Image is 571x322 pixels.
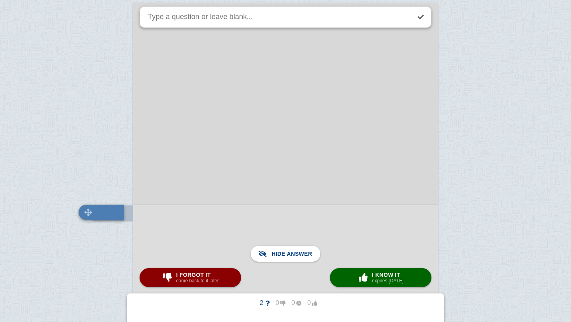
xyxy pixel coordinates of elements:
[301,299,317,307] span: 0
[251,246,320,262] button: Hide answer
[254,299,270,307] span: 2
[79,209,98,216] img: svg+xml;base64,CiAgICAgIDxzdmcgdmlld0JveD0iMCAwIDUxMiA1MTIiIHhtbG5zPSJodHRwOi8vd3d3LnczLm9yZy8yMD...
[176,278,218,284] small: come back to it later
[140,268,241,287] button: I forgot itcome back to it later
[176,272,218,278] span: I forgot it
[372,278,404,284] small: expires [DATE]
[330,268,431,287] button: I know itexpires [DATE]
[247,297,324,309] button: 2000
[270,299,285,307] span: 0
[285,299,301,307] span: 0
[372,272,404,278] span: I know it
